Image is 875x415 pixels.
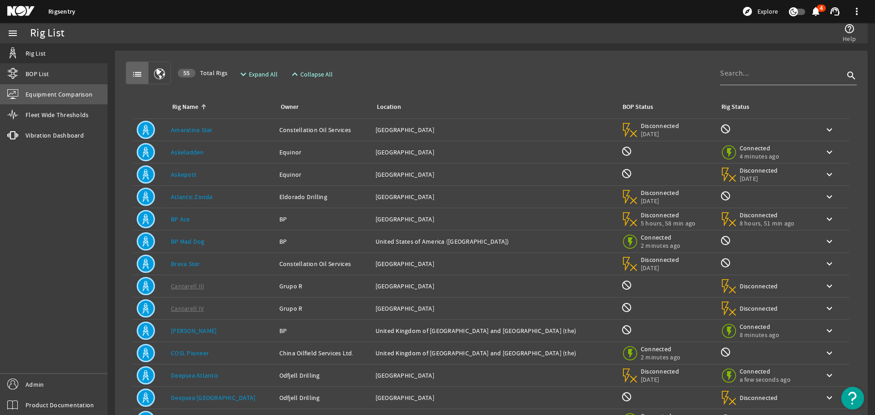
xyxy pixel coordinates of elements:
span: 4 minutes ago [740,152,779,160]
mat-icon: BOP Monitoring not available for this rig [621,146,632,157]
button: Open Resource Center [841,387,864,410]
mat-icon: menu [7,28,18,39]
div: [GEOGRAPHIC_DATA] [376,259,614,268]
mat-icon: keyboard_arrow_down [824,303,835,314]
mat-icon: keyboard_arrow_down [824,214,835,225]
a: Cantarell III [171,282,204,290]
span: Admin [26,380,44,389]
div: BOP Status [623,102,653,112]
div: [GEOGRAPHIC_DATA] [376,282,614,291]
div: Owner [279,102,365,112]
mat-icon: Rig Monitoring not available for this rig [720,257,731,268]
div: [GEOGRAPHIC_DATA] [376,215,614,224]
div: [GEOGRAPHIC_DATA] [376,371,614,380]
span: Connected [641,233,680,241]
div: Grupo R [279,304,368,313]
mat-icon: BOP Monitoring not available for this rig [621,324,632,335]
span: Disconnected [641,367,679,375]
span: Connected [740,323,779,331]
div: Rig Name [171,102,268,112]
a: Askeladden [171,148,204,156]
mat-icon: Rig Monitoring not available for this rig [720,347,731,358]
a: Askepott [171,170,196,179]
span: Total Rigs [178,68,227,77]
mat-icon: BOP Monitoring not available for this rig [621,391,632,402]
div: United Kingdom of [GEOGRAPHIC_DATA] and [GEOGRAPHIC_DATA] (the) [376,348,614,358]
span: Vibration Dashboard [26,131,84,140]
mat-icon: keyboard_arrow_down [824,147,835,158]
a: Cantarell IV [171,304,204,313]
mat-icon: expand_more [238,69,245,80]
span: 8 minutes ago [740,331,779,339]
div: United States of America ([GEOGRAPHIC_DATA]) [376,237,614,246]
span: Disconnected [740,211,795,219]
div: Rig Name [172,102,198,112]
mat-icon: keyboard_arrow_down [824,392,835,403]
span: Disconnected [641,122,679,130]
span: Disconnected [740,166,778,174]
span: [DATE] [641,130,679,138]
span: Connected [740,367,791,375]
div: 55 [178,69,196,77]
mat-icon: keyboard_arrow_down [824,325,835,336]
a: Deepsea Atlantic [171,371,218,379]
div: [GEOGRAPHIC_DATA] [376,148,614,157]
mat-icon: expand_less [289,69,297,80]
span: a few seconds ago [740,375,791,384]
mat-icon: support_agent [829,6,840,17]
div: Constellation Oil Services [279,125,368,134]
div: Odfjell Drilling [279,371,368,380]
button: Expand All [234,66,281,82]
div: Owner [281,102,299,112]
button: 4 [811,7,820,16]
div: Rig List [30,29,64,38]
mat-icon: keyboard_arrow_down [824,124,835,135]
span: Expand All [249,70,278,79]
div: BP [279,237,368,246]
a: BP Mad Dog [171,237,205,246]
span: Rig List [26,49,46,58]
div: [GEOGRAPHIC_DATA] [376,125,614,134]
div: BP [279,215,368,224]
button: Collapse All [286,66,336,82]
span: Collapse All [300,70,333,79]
a: [PERSON_NAME] [171,327,216,335]
mat-icon: Rig Monitoring not available for this rig [720,123,731,134]
span: Connected [740,144,779,152]
span: Explore [757,7,778,16]
mat-icon: keyboard_arrow_down [824,169,835,180]
span: [DATE] [740,174,778,183]
span: Disconnected [641,189,679,197]
mat-icon: keyboard_arrow_down [824,281,835,292]
mat-icon: vibration [7,130,18,141]
a: COSL Pioneer [171,349,209,357]
div: Rig Status [721,102,749,112]
div: China Oilfield Services Ltd. [279,348,368,358]
div: Grupo R [279,282,368,291]
mat-icon: BOP Monitoring not available for this rig [621,302,632,313]
span: Disconnected [740,282,778,290]
mat-icon: notifications [810,6,821,17]
span: 5 hours, 58 min ago [641,219,696,227]
i: search [846,70,857,81]
mat-icon: BOP Monitoring not available for this rig [621,168,632,179]
span: Fleet Wide Thresholds [26,110,88,119]
mat-icon: keyboard_arrow_down [824,191,835,202]
span: Disconnected [641,211,696,219]
div: Odfjell Drilling [279,393,368,402]
span: [DATE] [641,375,679,384]
mat-icon: keyboard_arrow_down [824,370,835,381]
mat-icon: explore [742,6,753,17]
mat-icon: keyboard_arrow_down [824,348,835,359]
div: United Kingdom of [GEOGRAPHIC_DATA] and [GEOGRAPHIC_DATA] (the) [376,326,614,335]
button: more_vert [846,0,868,22]
div: [GEOGRAPHIC_DATA] [376,304,614,313]
mat-icon: keyboard_arrow_down [824,258,835,269]
span: [DATE] [641,264,679,272]
div: Equinor [279,148,368,157]
button: Explore [738,4,782,19]
input: Search... [720,68,844,79]
a: Atlantic Zonda [171,193,213,201]
span: Disconnected [740,304,778,313]
div: [GEOGRAPHIC_DATA] [376,393,614,402]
